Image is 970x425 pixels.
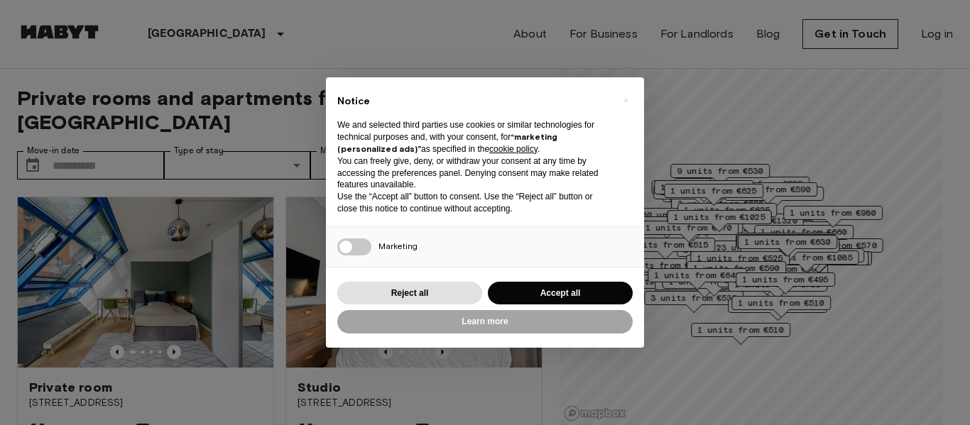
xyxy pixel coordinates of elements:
[488,282,633,305] button: Accept all
[337,131,557,154] strong: “marketing (personalized ads)”
[489,144,538,154] a: cookie policy
[337,155,610,191] p: You can freely give, deny, or withdraw your consent at any time by accessing the preferences pane...
[614,89,637,111] button: Close this notice
[623,92,628,109] span: ×
[337,282,482,305] button: Reject all
[337,119,610,155] p: We and selected third parties use cookies or similar technologies for technical purposes and, wit...
[378,241,418,251] span: Marketing
[337,310,633,333] button: Learn more
[337,191,610,215] p: Use the “Accept all” button to consent. Use the “Reject all” button or close this notice to conti...
[337,94,610,109] h2: Notice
